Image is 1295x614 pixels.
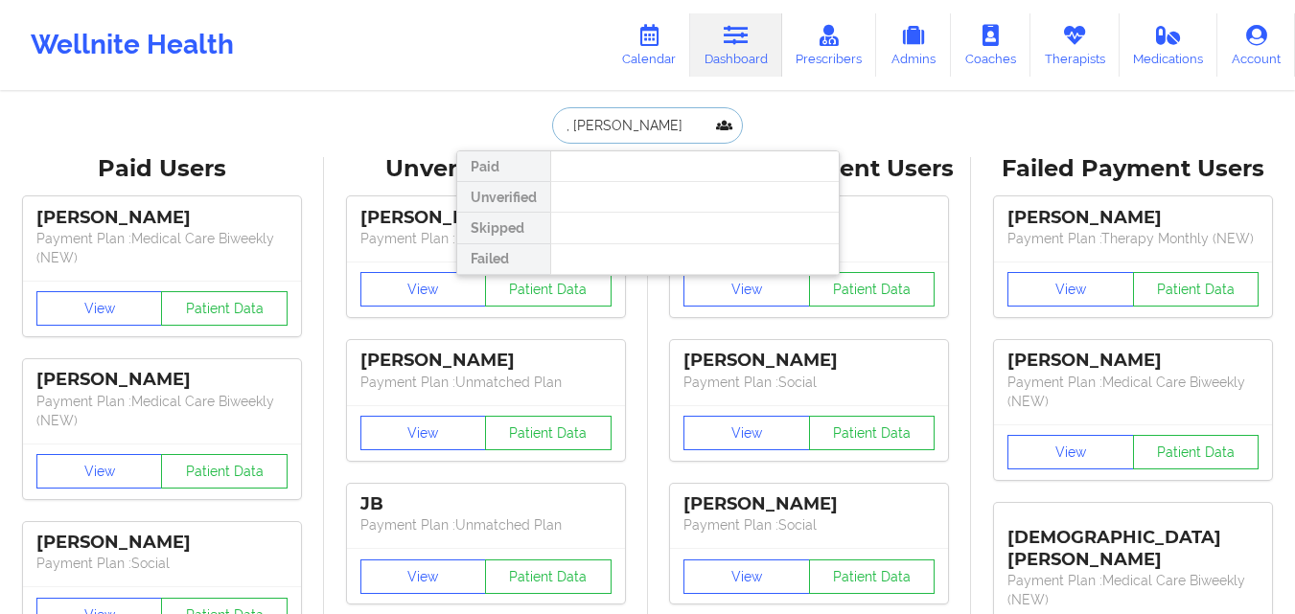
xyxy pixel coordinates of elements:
button: Patient Data [485,416,612,450]
a: Admins [876,13,951,77]
p: Payment Plan : Social [683,515,935,534]
a: Medications [1120,13,1218,77]
button: View [360,272,487,307]
div: [PERSON_NAME] [1007,350,1259,372]
div: [PERSON_NAME] [683,350,935,372]
a: Account [1217,13,1295,77]
button: Patient Data [1133,272,1260,307]
button: Patient Data [485,559,612,594]
a: Dashboard [690,13,782,77]
button: Patient Data [161,291,288,326]
p: Payment Plan : Unmatched Plan [360,229,612,248]
div: Skipped [457,213,550,243]
div: [PERSON_NAME] [360,350,612,372]
div: [DEMOGRAPHIC_DATA][PERSON_NAME] [1007,512,1259,571]
div: [PERSON_NAME] [36,207,288,229]
div: Failed [457,244,550,275]
button: View [683,559,810,594]
button: View [360,416,487,450]
p: Payment Plan : Therapy Monthly (NEW) [1007,229,1259,248]
button: Patient Data [1133,435,1260,469]
div: [PERSON_NAME] [36,532,288,554]
a: Coaches [951,13,1030,77]
button: Patient Data [809,272,936,307]
button: View [1007,435,1134,469]
a: Prescribers [782,13,877,77]
div: Unverified [457,182,550,213]
button: View [683,416,810,450]
div: Paid [457,151,550,182]
p: Payment Plan : Medical Care Biweekly (NEW) [36,392,288,430]
div: Unverified Users [337,154,635,184]
div: [PERSON_NAME] [36,369,288,391]
p: Payment Plan : Medical Care Biweekly (NEW) [36,229,288,267]
div: [PERSON_NAME] [360,207,612,229]
p: Payment Plan : Medical Care Biweekly (NEW) [1007,571,1259,609]
a: Calendar [608,13,690,77]
button: View [360,559,487,594]
div: [PERSON_NAME] [683,493,935,515]
div: [PERSON_NAME] [1007,207,1259,229]
button: View [683,272,810,307]
p: Payment Plan : Social [683,373,935,392]
p: Payment Plan : Social [36,554,288,573]
div: Failed Payment Users [984,154,1282,184]
div: JB [360,493,612,515]
button: Patient Data [161,454,288,489]
p: Payment Plan : Medical Care Biweekly (NEW) [1007,373,1259,411]
button: Patient Data [485,272,612,307]
button: View [36,454,163,489]
a: Therapists [1030,13,1120,77]
button: Patient Data [809,416,936,450]
p: Payment Plan : Unmatched Plan [360,373,612,392]
button: View [36,291,163,326]
button: View [1007,272,1134,307]
button: Patient Data [809,559,936,594]
p: Payment Plan : Unmatched Plan [360,515,612,534]
div: Paid Users [13,154,311,184]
